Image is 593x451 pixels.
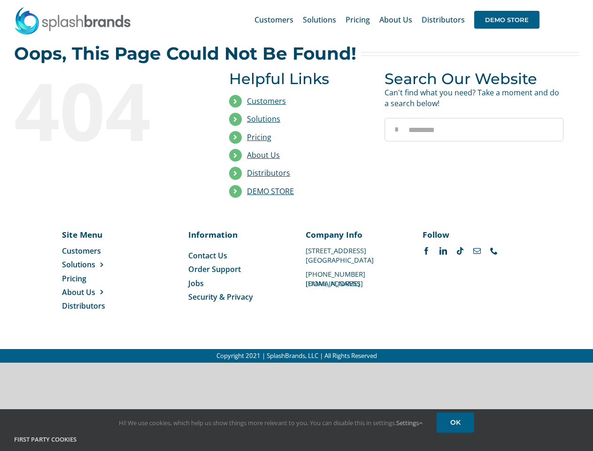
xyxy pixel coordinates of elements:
p: Can't find what you need? Take a moment and do a search below! [385,87,563,109]
p: Follow [423,229,522,240]
a: Pricing [62,273,125,284]
a: Customers [62,246,125,256]
h4: First Party Cookies [14,435,579,444]
span: About Us [62,287,95,297]
input: Search... [385,118,563,141]
p: Site Menu [62,229,125,240]
nav: Menu [188,250,287,303]
span: Jobs [188,278,204,288]
a: facebook [423,247,430,255]
a: DEMO STORE [247,186,294,196]
h3: Search Our Website [385,70,563,87]
a: Distributors [422,5,465,35]
span: Solutions [303,16,336,23]
a: Customers [254,5,293,35]
h3: Helpful Links [229,70,370,87]
a: Security & Privacy [188,292,287,302]
a: Jobs [188,278,287,288]
nav: Menu [62,246,125,311]
a: Distributors [247,168,290,178]
span: Customers [254,16,293,23]
p: Company Info [306,229,405,240]
span: Security & Privacy [188,292,253,302]
span: Solutions [62,259,95,270]
a: Settings [396,419,423,427]
span: Hi! We use cookies, which help us show things more relevant to you. You can disable this in setti... [119,419,423,427]
a: tiktok [456,247,464,255]
a: Order Support [188,264,287,274]
span: Contact Us [188,250,227,261]
span: Distributors [62,301,105,311]
a: linkedin [439,247,447,255]
a: mail [473,247,481,255]
nav: Main Menu [254,5,539,35]
span: Pricing [62,273,86,284]
a: Solutions [62,259,125,270]
a: OK [437,412,474,433]
a: About Us [247,150,280,160]
input: Search [385,118,408,141]
a: About Us [62,287,125,297]
a: Contact Us [188,250,287,261]
a: Pricing [346,5,370,35]
img: SplashBrands.com Logo [14,7,131,35]
span: Distributors [422,16,465,23]
a: Distributors [62,301,125,311]
a: phone [490,247,498,255]
a: Customers [247,96,286,106]
span: Customers [62,246,101,256]
div: 404 [14,70,193,150]
a: Pricing [247,132,271,142]
a: DEMO STORE [474,5,539,35]
a: Solutions [247,114,280,124]
span: Order Support [188,264,241,274]
h2: Oops, This Page Could Not Be Found! [14,44,356,63]
p: Information [188,229,287,240]
span: DEMO STORE [474,11,539,29]
span: About Us [379,16,412,23]
span: Pricing [346,16,370,23]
